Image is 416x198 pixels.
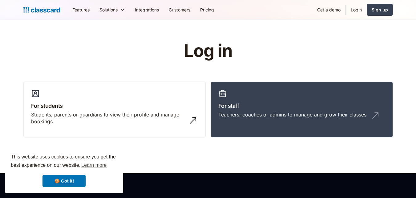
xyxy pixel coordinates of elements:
a: Login [346,3,367,17]
a: learn more about cookies [80,161,107,170]
div: Solutions [99,6,118,13]
h3: For students [31,102,198,110]
div: Teachers, coaches or admins to manage and grow their classes [218,111,366,118]
a: Features [67,3,95,17]
a: dismiss cookie message [42,175,86,187]
a: Sign up [367,4,393,16]
a: Customers [164,3,195,17]
div: Students, parents or guardians to view their profile and manage bookings [31,111,186,125]
h1: Log in [110,41,306,61]
h3: For staff [218,102,385,110]
a: Pricing [195,3,219,17]
a: home [23,6,60,14]
a: For staffTeachers, coaches or admins to manage and grow their classes [211,82,393,138]
a: Get a demo [312,3,345,17]
span: This website uses cookies to ensure you get the best experience on our website. [11,153,117,170]
div: Solutions [95,3,130,17]
div: Sign up [372,6,388,13]
a: Integrations [130,3,164,17]
div: cookieconsent [5,147,123,193]
a: For studentsStudents, parents or guardians to view their profile and manage bookings [23,82,206,138]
